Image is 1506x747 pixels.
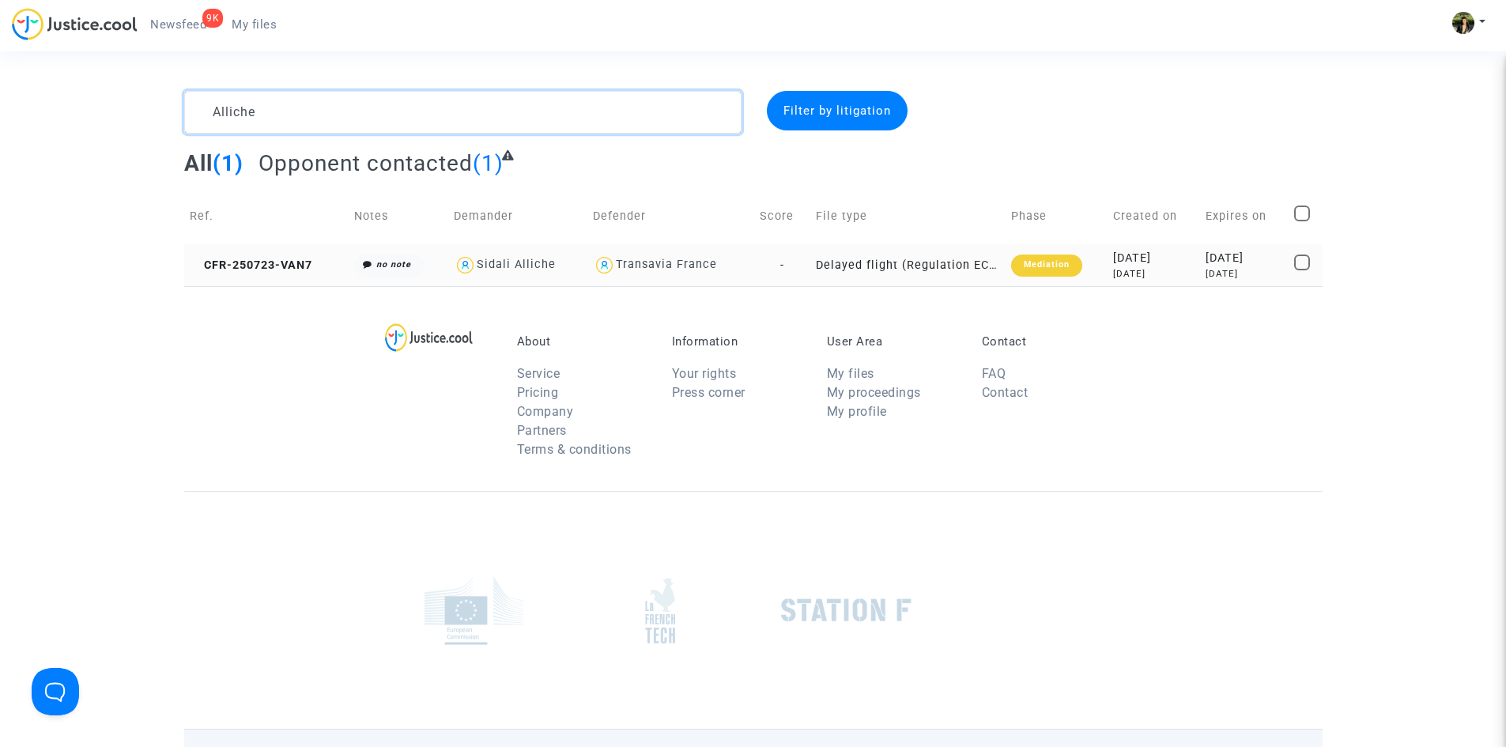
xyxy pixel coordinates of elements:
a: FAQ [982,366,1006,381]
img: europe_commision.png [425,576,523,645]
td: Defender [587,188,754,244]
i: no note [376,259,411,270]
a: 9KNewsfeed [138,13,219,36]
div: Mediation [1011,255,1082,277]
div: 9K [202,9,223,28]
span: My files [232,17,277,32]
td: Notes [349,188,448,244]
div: Transavia France [616,258,717,271]
p: User Area [827,334,958,349]
img: jc-logo.svg [12,8,138,40]
td: Expires on [1200,188,1289,244]
div: [DATE] [1113,250,1195,267]
img: french_tech.png [645,577,675,644]
a: Press corner [672,385,745,400]
a: Company [517,404,574,419]
td: File type [810,188,1006,244]
span: (1) [213,150,243,176]
img: ACg8ocIHv2cjDDKoFJhKpOjfbZYKSpwDZ1OyqKQUd1LFOvruGOPdCw=s96-c [1452,12,1474,34]
span: Opponent contacted [259,150,473,176]
td: Score [754,188,810,244]
img: icon-user.svg [593,254,616,277]
img: stationf.png [781,598,912,622]
span: All [184,150,213,176]
a: Terms & conditions [517,442,632,457]
td: Phase [1006,188,1108,244]
img: logo-lg.svg [385,323,473,352]
div: Sidali Alliche [477,258,556,271]
a: My proceedings [827,385,921,400]
a: Service [517,366,561,381]
td: Demander [448,188,587,244]
span: CFR-250723-VAN7 [190,258,312,272]
a: Contact [982,385,1029,400]
a: My profile [827,404,887,419]
a: My files [827,366,874,381]
span: Newsfeed [150,17,206,32]
td: Created on [1108,188,1200,244]
div: [DATE] [1206,267,1283,281]
span: (1) [473,150,504,176]
div: [DATE] [1113,267,1195,281]
a: Partners [517,423,567,438]
span: - [780,258,784,272]
a: Your rights [672,366,737,381]
p: About [517,334,648,349]
a: Pricing [517,385,559,400]
div: [DATE] [1206,250,1283,267]
td: Ref. [184,188,349,244]
p: Information [672,334,803,349]
iframe: Help Scout Beacon - Open [32,668,79,715]
a: My files [219,13,289,36]
td: Delayed flight (Regulation EC 261/2004) [810,244,1006,286]
p: Contact [982,334,1113,349]
span: Filter by litigation [783,104,891,118]
img: icon-user.svg [454,254,477,277]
